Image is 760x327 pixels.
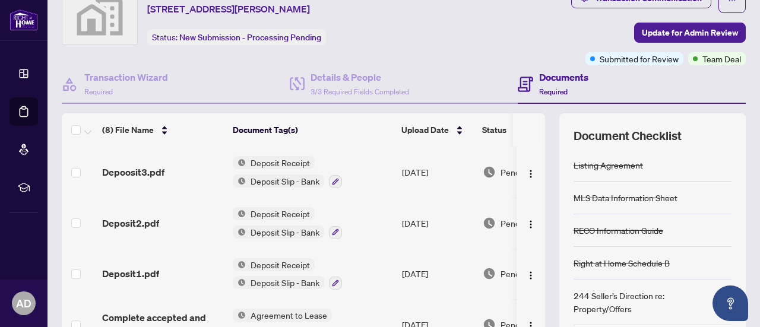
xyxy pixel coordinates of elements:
[246,258,315,271] span: Deposit Receipt
[526,271,536,280] img: Logo
[102,123,154,136] span: (8) File Name
[702,52,741,65] span: Team Deal
[246,156,315,169] span: Deposit Receipt
[84,70,168,84] h4: Transaction Wizard
[482,123,506,136] span: Status
[521,264,540,283] button: Logo
[246,309,332,322] span: Agreement to Lease
[233,258,342,290] button: Status IconDeposit ReceiptStatus IconDeposit Slip - Bank
[521,214,540,233] button: Logo
[233,207,246,220] img: Status Icon
[9,9,38,31] img: logo
[397,249,478,300] td: [DATE]
[102,165,164,179] span: Depoosit3.pdf
[397,147,478,198] td: [DATE]
[539,87,568,96] span: Required
[401,123,449,136] span: Upload Date
[102,266,159,281] span: Deposit1.pdf
[712,285,748,321] button: Open asap
[228,113,397,147] th: Document Tag(s)
[246,207,315,220] span: Deposit Receipt
[84,87,113,96] span: Required
[233,174,246,188] img: Status Icon
[634,23,746,43] button: Update for Admin Review
[526,169,536,179] img: Logo
[483,166,496,179] img: Document Status
[574,128,682,144] span: Document Checklist
[642,23,738,42] span: Update for Admin Review
[246,276,324,289] span: Deposit Slip - Bank
[233,156,342,188] button: Status IconDeposit ReceiptStatus IconDeposit Slip - Bank
[147,2,310,16] span: [STREET_ADDRESS][PERSON_NAME]
[233,226,246,239] img: Status Icon
[233,309,246,322] img: Status Icon
[501,217,560,230] span: Pending Review
[147,29,326,45] div: Status:
[574,224,663,237] div: RECO Information Guide
[233,156,246,169] img: Status Icon
[539,70,588,84] h4: Documents
[501,267,560,280] span: Pending Review
[574,191,677,204] div: MLS Data Information Sheet
[574,256,670,269] div: Right at Home Schedule B
[574,289,703,315] div: 244 Seller’s Direction re: Property/Offers
[311,87,409,96] span: 3/3 Required Fields Completed
[477,113,578,147] th: Status
[246,226,324,239] span: Deposit Slip - Bank
[233,258,246,271] img: Status Icon
[526,220,536,229] img: Logo
[397,198,478,249] td: [DATE]
[246,174,324,188] span: Deposit Slip - Bank
[16,295,31,312] span: AD
[483,217,496,230] img: Document Status
[574,158,643,172] div: Listing Agreement
[501,166,560,179] span: Pending Review
[233,276,246,289] img: Status Icon
[179,32,321,43] span: New Submission - Processing Pending
[233,207,342,239] button: Status IconDeposit ReceiptStatus IconDeposit Slip - Bank
[600,52,679,65] span: Submitted for Review
[102,216,159,230] span: Deposit2.pdf
[397,113,477,147] th: Upload Date
[311,70,409,84] h4: Details & People
[483,267,496,280] img: Document Status
[97,113,228,147] th: (8) File Name
[521,163,540,182] button: Logo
